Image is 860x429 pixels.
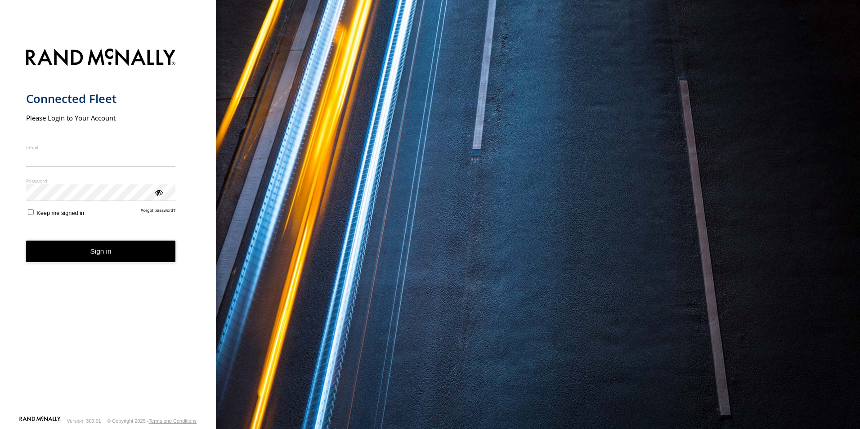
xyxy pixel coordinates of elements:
[26,178,176,184] label: Password
[36,210,84,216] span: Keep me signed in
[26,47,176,70] img: Rand McNally
[141,208,176,216] a: Forgot password?
[26,113,176,122] h2: Please Login to Your Account
[67,418,101,424] div: Version: 309.01
[107,418,197,424] div: © Copyright 2025 -
[26,241,176,263] button: Sign in
[26,43,190,416] form: main
[154,188,163,197] div: ViewPassword
[149,418,197,424] a: Terms and Conditions
[28,209,34,215] input: Keep me signed in
[19,416,61,425] a: Visit our Website
[26,91,176,106] h1: Connected Fleet
[26,144,176,151] label: Email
